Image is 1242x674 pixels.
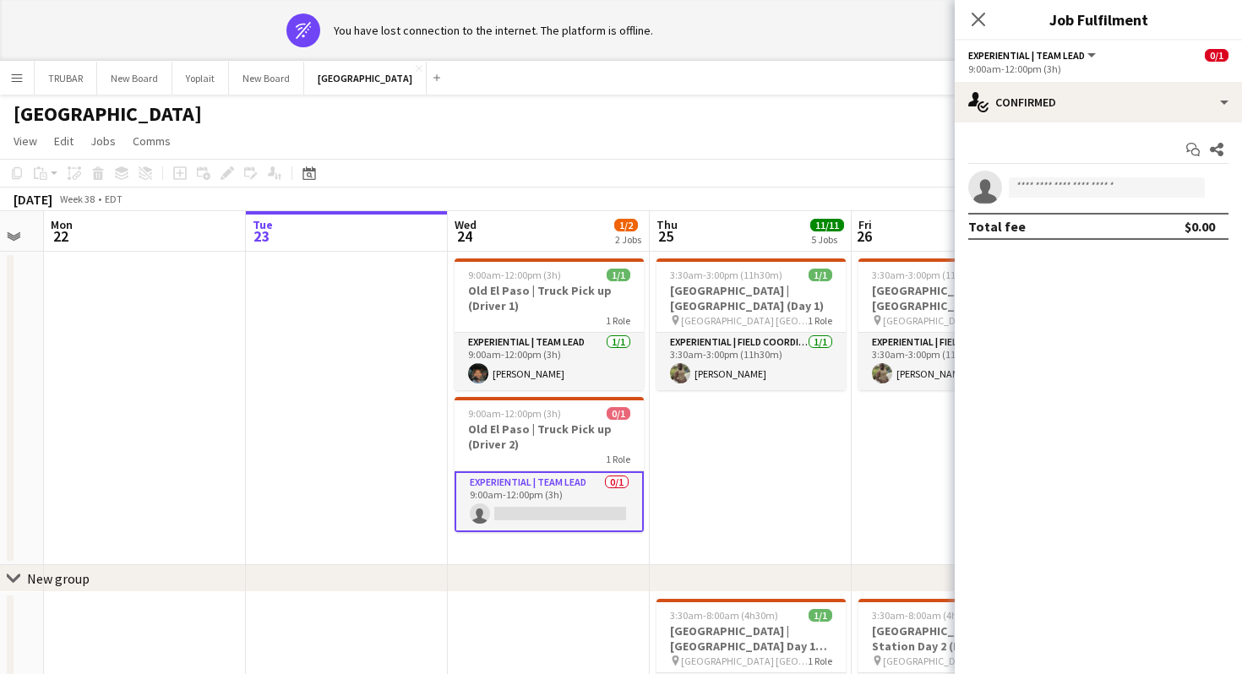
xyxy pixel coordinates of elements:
[968,49,1098,62] button: Experiential | Team Lead
[858,283,1048,313] h3: [GEOGRAPHIC_DATA] | [GEOGRAPHIC_DATA] (Day 2)
[808,655,832,667] span: 1 Role
[656,217,678,232] span: Thu
[126,130,177,152] a: Comms
[670,609,778,622] span: 3:30am-8:00am (4h30m)
[51,217,73,232] span: Mon
[681,314,808,327] span: [GEOGRAPHIC_DATA] [GEOGRAPHIC_DATA]
[35,62,97,95] button: TRUBAR
[250,226,273,246] span: 23
[14,133,37,149] span: View
[858,623,1048,654] h3: [GEOGRAPHIC_DATA] | Union Station Day 2 (Production)
[654,226,678,246] span: 25
[615,233,641,246] div: 2 Jobs
[681,655,808,667] span: [GEOGRAPHIC_DATA] [GEOGRAPHIC_DATA]
[48,226,73,246] span: 22
[670,269,782,281] span: 3:30am-3:00pm (11h30m)
[84,130,123,152] a: Jobs
[97,62,172,95] button: New Board
[90,133,116,149] span: Jobs
[14,191,52,208] div: [DATE]
[1185,218,1215,235] div: $0.00
[1205,49,1228,62] span: 0/1
[455,217,477,232] span: Wed
[808,314,832,327] span: 1 Role
[7,130,44,152] a: View
[455,397,644,532] app-job-card: 9:00am-12:00pm (3h)0/1Old El Paso | Truck Pick up (Driver 2)1 RoleExperiential | Team Lead0/19:00...
[452,226,477,246] span: 24
[856,226,872,246] span: 26
[607,269,630,281] span: 1/1
[809,269,832,281] span: 1/1
[304,62,427,95] button: [GEOGRAPHIC_DATA]
[47,130,80,152] a: Edit
[455,333,644,390] app-card-role: Experiential | Team Lead1/19:00am-12:00pm (3h)[PERSON_NAME]
[172,62,229,95] button: Yoplait
[455,471,644,532] app-card-role: Experiential | Team Lead0/19:00am-12:00pm (3h)
[656,258,846,390] app-job-card: 3:30am-3:00pm (11h30m)1/1[GEOGRAPHIC_DATA] | [GEOGRAPHIC_DATA] (Day 1) [GEOGRAPHIC_DATA] [GEOGRAP...
[105,193,123,205] div: EDT
[872,269,984,281] span: 3:30am-3:00pm (11h30m)
[468,407,561,420] span: 9:00am-12:00pm (3h)
[811,233,843,246] div: 5 Jobs
[883,655,1010,667] span: [GEOGRAPHIC_DATA] [GEOGRAPHIC_DATA]
[14,101,202,127] h1: [GEOGRAPHIC_DATA]
[455,258,644,390] app-job-card: 9:00am-12:00pm (3h)1/1Old El Paso | Truck Pick up (Driver 1)1 RoleExperiential | Team Lead1/19:00...
[968,218,1026,235] div: Total fee
[858,333,1048,390] app-card-role: Experiential | Field Coordinator1/13:30am-3:00pm (11h30m)[PERSON_NAME]
[607,407,630,420] span: 0/1
[955,8,1242,30] h3: Job Fulfilment
[229,62,304,95] button: New Board
[968,63,1228,75] div: 9:00am-12:00pm (3h)
[606,314,630,327] span: 1 Role
[455,283,644,313] h3: Old El Paso | Truck Pick up (Driver 1)
[54,133,74,149] span: Edit
[968,49,1085,62] span: Experiential | Team Lead
[27,570,90,587] div: New group
[858,217,872,232] span: Fri
[656,283,846,313] h3: [GEOGRAPHIC_DATA] | [GEOGRAPHIC_DATA] (Day 1)
[809,609,832,622] span: 1/1
[858,258,1048,390] app-job-card: 3:30am-3:00pm (11h30m)1/1[GEOGRAPHIC_DATA] | [GEOGRAPHIC_DATA] (Day 2) [GEOGRAPHIC_DATA] [GEOGRAP...
[606,453,630,465] span: 1 Role
[468,269,561,281] span: 9:00am-12:00pm (3h)
[133,133,171,149] span: Comms
[614,219,638,231] span: 1/2
[883,314,1010,327] span: [GEOGRAPHIC_DATA] [GEOGRAPHIC_DATA]
[253,217,273,232] span: Tue
[955,82,1242,122] div: Confirmed
[334,23,653,38] div: You have lost connection to the internet. The platform is offline.
[455,421,644,452] h3: Old El Paso | Truck Pick up (Driver 2)
[810,219,844,231] span: 11/11
[656,333,846,390] app-card-role: Experiential | Field Coordinator1/13:30am-3:00pm (11h30m)[PERSON_NAME]
[656,623,846,654] h3: [GEOGRAPHIC_DATA] | [GEOGRAPHIC_DATA] Day 1 Production)
[872,609,980,622] span: 3:30am-8:00am (4h30m)
[56,193,98,205] span: Week 38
